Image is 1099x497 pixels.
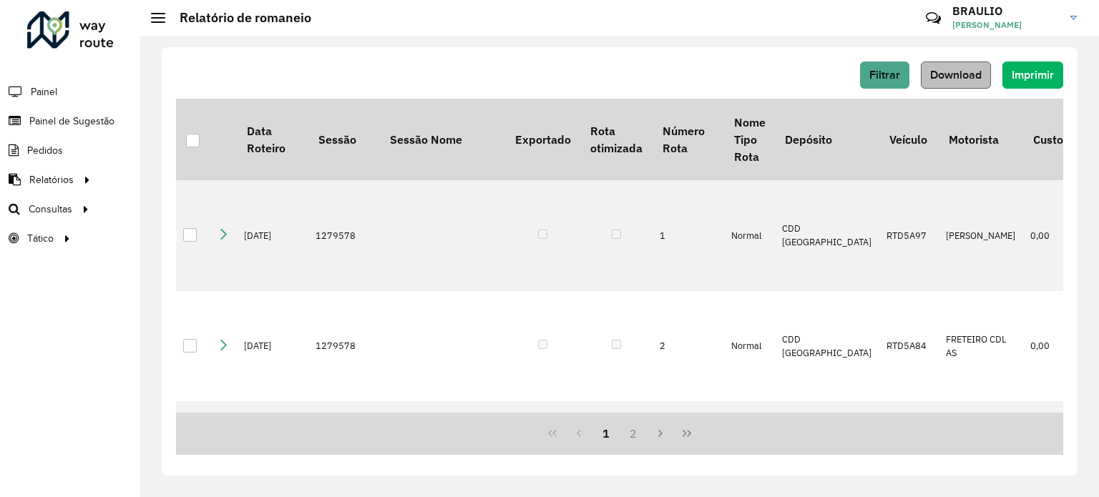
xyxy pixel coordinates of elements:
span: [PERSON_NAME] [952,19,1060,31]
td: CDD [GEOGRAPHIC_DATA] [775,180,879,290]
span: Pedidos [27,143,63,158]
th: Motorista [939,99,1023,180]
th: Exportado [505,99,580,180]
th: Data Roteiro [237,99,308,180]
button: Next Page [647,420,674,447]
th: Custo [1023,99,1073,180]
th: Veículo [879,99,939,180]
td: 0,00 [1023,180,1073,290]
td: 0,00 [1023,291,1073,401]
h3: BRAULIO [952,4,1060,18]
button: Download [921,61,991,89]
td: [DATE] [237,180,308,290]
span: Filtrar [869,69,900,81]
td: 2 [653,291,724,401]
td: CDD [GEOGRAPHIC_DATA] [775,291,879,401]
td: [DATE] [237,291,308,401]
span: Consultas [29,202,72,217]
span: Tático [27,231,54,246]
td: 1279578 [308,291,380,401]
td: RTD5A84 [879,291,939,401]
td: RTD5A97 [879,180,939,290]
th: Nome Tipo Rota [724,99,775,180]
span: Relatórios [29,172,74,187]
button: Filtrar [860,61,909,89]
th: Número Rota [653,99,724,180]
button: Imprimir [1002,61,1063,89]
button: 1 [592,420,620,447]
th: Depósito [775,99,879,180]
span: Imprimir [1012,69,1054,81]
span: Download [930,69,982,81]
button: 2 [620,420,647,447]
h2: Relatório de romaneio [165,10,311,26]
td: 1279578 [308,180,380,290]
a: Contato Rápido [918,3,949,34]
td: Normal [724,291,775,401]
span: Painel de Sugestão [29,114,114,129]
th: Rota otimizada [580,99,652,180]
td: Normal [724,180,775,290]
td: 1 [653,180,724,290]
button: Last Page [673,420,700,447]
th: Sessão Nome [380,99,505,180]
td: FRETEIRO CDL AS [939,291,1023,401]
td: [PERSON_NAME] [939,180,1023,290]
span: Painel [31,84,57,99]
th: Sessão [308,99,380,180]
